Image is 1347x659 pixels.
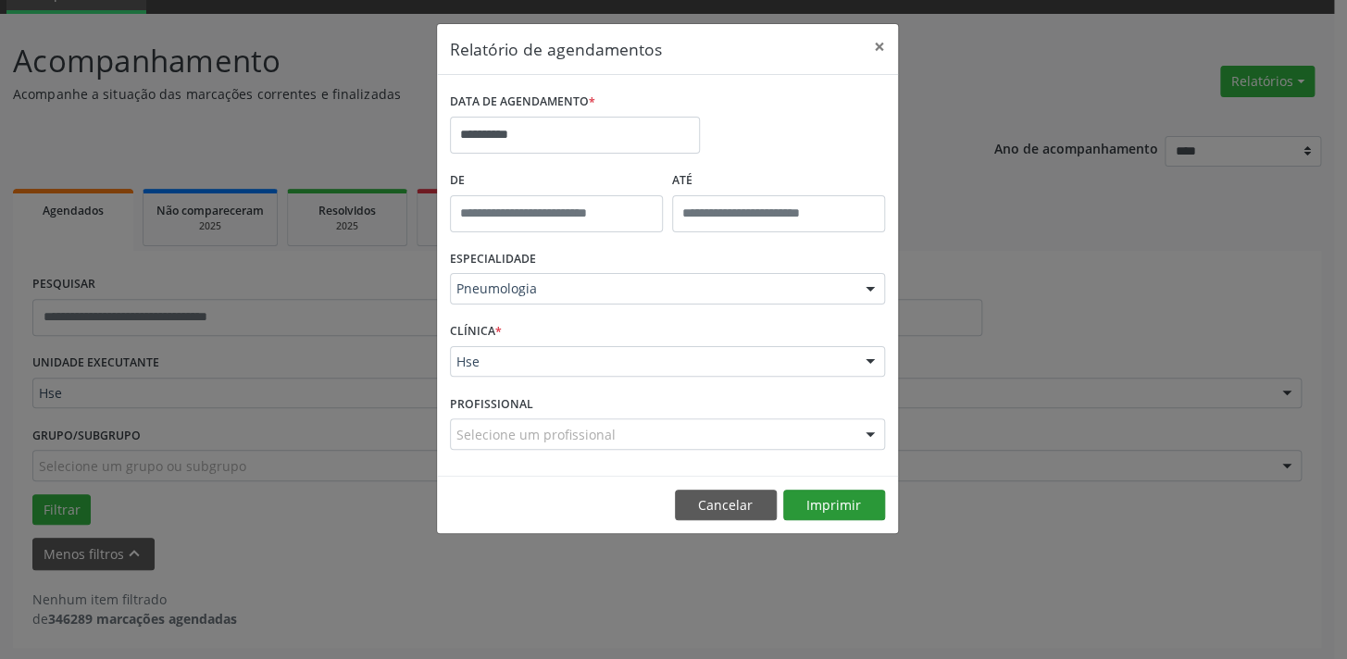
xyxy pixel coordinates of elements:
[783,490,885,521] button: Imprimir
[450,317,502,346] label: CLÍNICA
[456,280,847,298] span: Pneumologia
[456,425,616,444] span: Selecione um profissional
[456,353,847,371] span: Hse
[672,167,885,195] label: ATÉ
[861,24,898,69] button: Close
[450,167,663,195] label: De
[450,390,533,418] label: PROFISSIONAL
[450,88,595,117] label: DATA DE AGENDAMENTO
[450,37,662,61] h5: Relatório de agendamentos
[450,245,536,274] label: ESPECIALIDADE
[675,490,777,521] button: Cancelar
